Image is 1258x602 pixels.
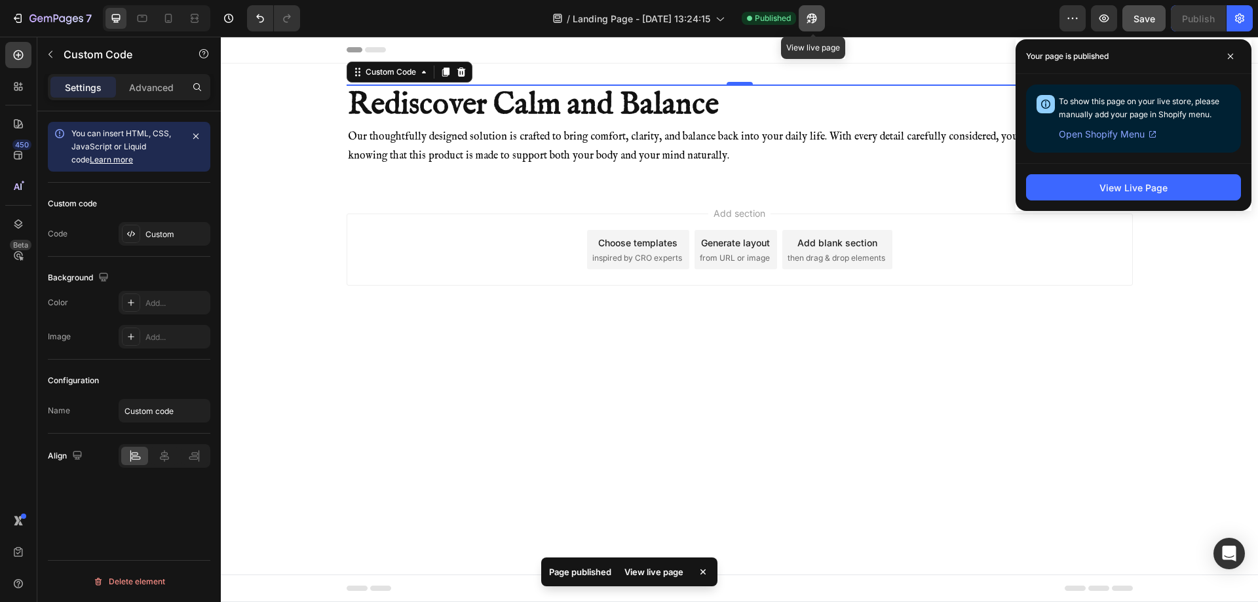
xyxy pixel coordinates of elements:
p: Advanced [129,81,174,94]
span: from URL or image [479,216,549,227]
div: Add... [145,331,207,343]
button: Save [1122,5,1166,31]
span: Open Shopify Menu [1059,126,1145,142]
span: / [567,12,570,26]
div: View Live Page [1099,181,1168,195]
button: View Live Page [1026,174,1241,200]
span: Published [755,12,791,24]
span: then drag & drop elements [567,216,664,227]
div: Add blank section [577,199,657,213]
div: Open Intercom Messenger [1213,538,1245,569]
p: 7 [86,10,92,26]
div: Align [48,447,85,465]
div: Choose templates [377,199,457,213]
p: Settings [65,81,102,94]
span: You can insert HTML, CSS, JavaScript or Liquid code [71,128,171,164]
iframe: To enrich screen reader interactions, please activate Accessibility in Grammarly extension settings [221,37,1258,602]
div: Generate layout [480,199,549,213]
span: To show this page on your live store, please manually add your page in Shopify menu. [1059,96,1219,119]
div: Color [48,297,68,309]
div: Code [48,228,67,240]
p: Your page is published [1026,50,1109,63]
div: Beta [10,240,31,250]
button: Delete element [48,571,210,592]
div: Custom [145,229,207,240]
div: View live page [617,563,691,581]
span: Landing Page - [DATE] 13:24:15 [573,12,710,26]
span: Save [1134,13,1155,24]
div: Name [48,405,70,417]
div: Undo/Redo [247,5,300,31]
div: Custom code [48,198,97,210]
div: Background [48,269,111,287]
a: Learn more [90,155,133,164]
div: 450 [12,140,31,150]
button: 7 [5,5,98,31]
div: Image [48,331,71,343]
div: Configuration [48,375,99,386]
button: Publish [1171,5,1226,31]
div: Delete element [93,574,165,590]
div: Publish [1182,12,1215,26]
span: Add section [487,170,550,183]
p: Custom Code [64,47,175,62]
p: Page published [549,565,611,578]
div: Add... [145,297,207,309]
span: inspired by CRO experts [372,216,461,227]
